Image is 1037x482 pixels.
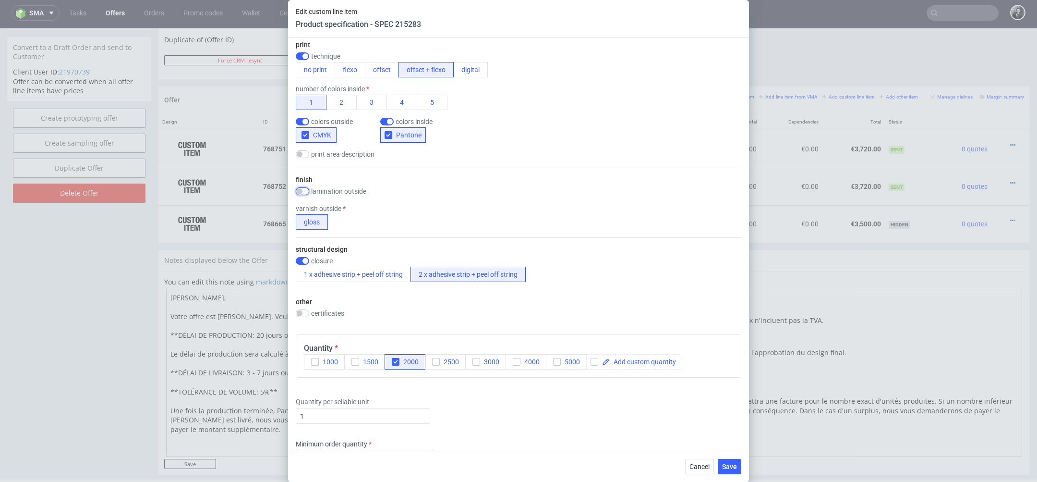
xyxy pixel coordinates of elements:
[164,249,1024,431] div: You can edit this note using
[689,463,710,470] span: Cancel
[654,101,698,139] td: €1.86
[698,177,760,214] td: €3,500.00
[698,86,760,102] th: Net Total
[760,139,823,177] td: €0.00
[164,27,316,37] button: Force CRM resync
[314,106,454,116] span: Boîte d'Expédition Quadrichrome 19 x 12 x 8 cm
[333,165,352,172] a: CBCP-2
[256,249,290,258] a: markdown
[13,105,145,124] a: Create sampling offer
[456,145,491,153] span: SPEC- 215283
[296,41,310,49] label: print
[296,176,313,184] label: finish
[410,267,526,282] button: 2 x adhesive strip + peel off string
[885,86,936,102] th: Status
[296,62,335,77] button: no print
[311,52,340,60] label: technique
[296,205,346,212] label: varnish outside
[654,139,698,177] td: €1.86
[465,354,506,370] button: 3000
[164,68,180,75] span: Offer
[164,3,330,26] td: Duplicate of (Offer ID)
[889,155,904,163] span: Sent
[980,66,1024,71] small: Margin summary
[822,139,885,177] td: €3,720.00
[296,19,421,30] header: Product specification - SPEC 215283
[718,459,741,474] button: Save
[166,260,592,429] textarea: [PERSON_NAME], Votre offre est [PERSON_NAME]. Veuillez noter que les prix n'incluent pas la TVA. ...
[309,131,331,139] span: CMYK
[164,431,216,441] input: Save
[263,117,286,124] strong: 768751
[962,154,988,162] span: 0 quotes
[398,62,454,77] button: offset + flexo
[296,449,434,464] input: Enter minimum order quantity
[7,9,151,39] div: Convert to a Draft Order and send to Customer
[311,187,366,195] label: lamination outside
[296,214,328,230] button: gloss
[962,192,988,199] span: 0 quotes
[889,118,904,125] span: Sent
[314,202,352,209] span: Source:
[616,139,654,177] td: 2000
[13,130,145,149] a: Duplicate Offer
[880,66,918,71] small: Add other item
[685,459,714,474] button: Cancel
[722,463,737,470] span: Save
[13,80,145,99] a: Create prototyping offer
[654,86,698,102] th: Unit Price
[359,358,378,366] span: 1500
[822,66,875,71] small: Add custom line item
[7,39,151,73] div: Offer can be converted when all offer line items have prices
[311,309,344,317] label: certificates
[760,86,823,102] th: Dependencies
[698,139,760,177] td: €3,720.00
[616,177,654,214] td: 2000
[168,146,216,170] img: ico-item-custom-a8f9c3db6a5631ce2f509e228e8b95abde266dc4376634de7b166047de09ff05.png
[304,344,338,353] label: Quantity
[326,95,357,110] button: 2
[158,222,1030,243] div: Notes displayed below the Offer
[616,86,654,102] th: Quant.
[296,95,326,110] button: 1
[311,150,374,158] label: print area description
[822,101,885,139] td: €3,720.00
[392,131,422,139] span: Pantone
[333,127,352,134] a: CBCP-2
[962,117,988,124] span: 0 quotes
[506,354,546,370] button: 4000
[168,109,216,133] img: ico-item-custom-a8f9c3db6a5631ce2f509e228e8b95abde266dc4376634de7b166047de09ff05.png
[168,184,216,208] img: ico-item-custom-a8f9c3db6a5631ce2f509e228e8b95abde266dc4376634de7b166047de09ff05.png
[386,95,417,110] button: 4
[319,358,338,366] span: 1000
[417,95,447,110] button: 5
[440,358,459,366] span: 2500
[344,354,385,370] button: 1500
[930,66,973,71] small: Manage dielines
[314,106,612,136] div: Custom • Custom
[380,127,426,143] button: Pantone
[296,397,434,407] label: Quantity per sellable unit
[396,118,433,125] label: colors inside
[314,181,612,210] div: Custom • Custom
[822,177,885,214] td: €3,500.00
[822,86,885,102] th: Total
[296,267,411,282] button: 1 x adhesive strip + peel off string
[760,177,823,214] td: €0.00
[425,354,466,370] button: 2500
[546,354,587,370] button: 5000
[304,354,345,370] button: 1000
[296,85,369,93] label: number of colors inside
[310,86,616,102] th: Name
[311,118,353,125] label: colors outside
[314,143,612,173] div: Custom • Custom
[296,246,348,253] label: structural design
[311,257,333,265] label: closure
[13,39,145,49] p: Client User ID:
[520,358,540,366] span: 4000
[314,181,454,191] span: Boîte d'Expédition Quadrichrome 19 x 12 x 8 cm
[889,193,910,200] span: hidden
[480,358,499,366] span: 3000
[456,183,491,190] span: SPEC- 215229
[263,154,286,162] strong: 768752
